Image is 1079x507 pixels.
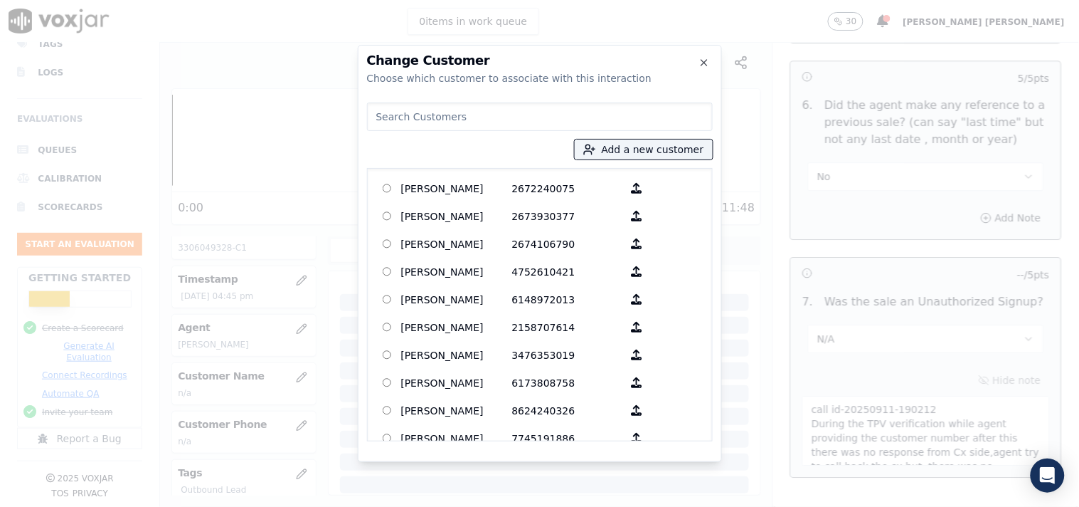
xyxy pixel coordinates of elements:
input: [PERSON_NAME] 6173808758 [383,378,392,387]
h2: Change Customer [367,54,713,67]
div: Choose which customer to associate with this interaction [367,71,713,85]
input: [PERSON_NAME] 7745191886 [383,434,392,443]
p: [PERSON_NAME] [401,372,512,394]
button: [PERSON_NAME] 6173808758 [623,372,651,394]
input: [PERSON_NAME] 2674106790 [383,239,392,249]
button: [PERSON_NAME] 8624240326 [623,399,651,422]
button: [PERSON_NAME] 7745191886 [623,427,651,449]
input: [PERSON_NAME] 2672240075 [383,184,392,193]
p: 2158707614 [512,316,623,338]
button: [PERSON_NAME] 4752610421 [623,261,651,283]
p: 6173808758 [512,372,623,394]
p: [PERSON_NAME] [401,177,512,199]
input: [PERSON_NAME] 4752610421 [383,267,392,276]
div: Open Intercom Messenger [1031,459,1065,493]
input: [PERSON_NAME] 8624240326 [383,406,392,415]
p: 2672240075 [512,177,623,199]
p: 3476353019 [512,344,623,366]
p: [PERSON_NAME] [401,399,512,422]
p: 2673930377 [512,205,623,227]
button: Add a new customer [575,140,713,160]
p: [PERSON_NAME] [401,427,512,449]
button: [PERSON_NAME] 3476353019 [623,344,651,366]
button: [PERSON_NAME] 6148972013 [623,288,651,310]
button: [PERSON_NAME] 2673930377 [623,205,651,227]
p: [PERSON_NAME] [401,261,512,283]
p: 6148972013 [512,288,623,310]
input: [PERSON_NAME] 2158707614 [383,323,392,332]
input: [PERSON_NAME] 3476353019 [383,350,392,360]
p: [PERSON_NAME] [401,344,512,366]
button: [PERSON_NAME] 2158707614 [623,316,651,338]
input: [PERSON_NAME] 2673930377 [383,211,392,221]
input: [PERSON_NAME] 6148972013 [383,295,392,304]
p: 7745191886 [512,427,623,449]
p: [PERSON_NAME] [401,316,512,338]
p: [PERSON_NAME] [401,288,512,310]
input: Search Customers [367,103,713,131]
p: 8624240326 [512,399,623,422]
button: [PERSON_NAME] 2674106790 [623,233,651,255]
p: [PERSON_NAME] [401,205,512,227]
p: [PERSON_NAME] [401,233,512,255]
p: 4752610421 [512,261,623,283]
p: 2674106790 [512,233,623,255]
button: [PERSON_NAME] 2672240075 [623,177,651,199]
